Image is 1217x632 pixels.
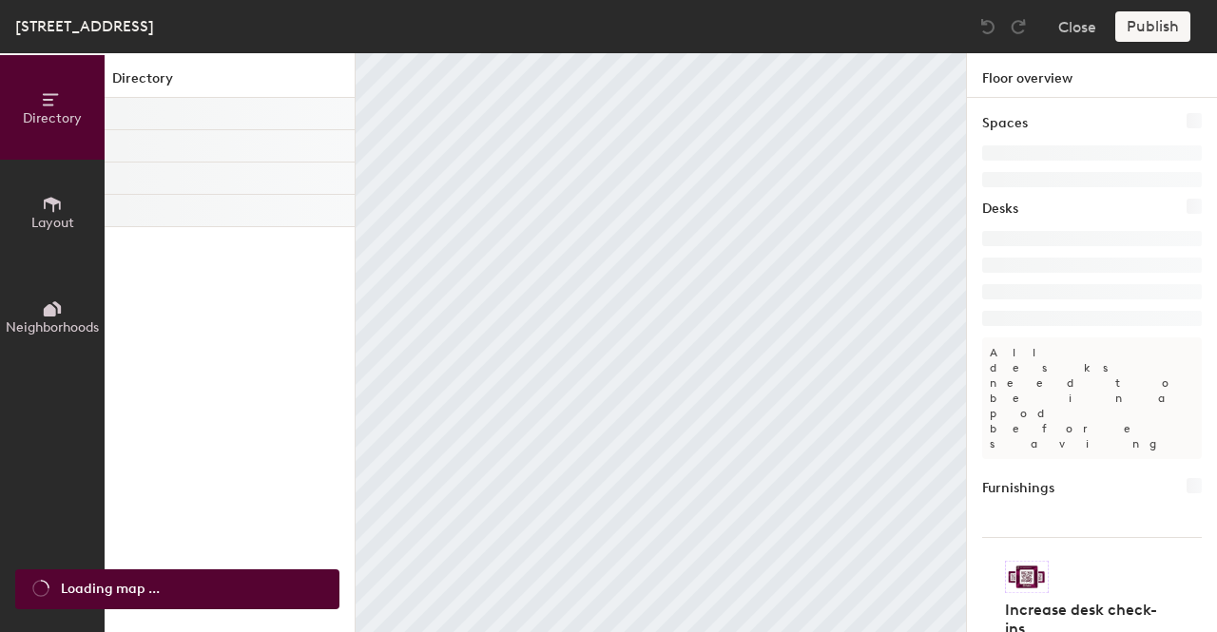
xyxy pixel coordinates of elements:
[31,215,74,231] span: Layout
[982,337,1202,459] p: All desks need to be in a pod before saving
[978,17,997,36] img: Undo
[61,579,160,600] span: Loading map ...
[982,113,1028,134] h1: Spaces
[105,68,355,98] h1: Directory
[1009,17,1028,36] img: Redo
[967,53,1217,98] h1: Floor overview
[6,319,99,335] span: Neighborhoods
[1005,561,1049,593] img: Sticker logo
[23,110,82,126] span: Directory
[982,199,1018,220] h1: Desks
[982,478,1054,499] h1: Furnishings
[15,14,154,38] div: [STREET_ADDRESS]
[1058,11,1096,42] button: Close
[356,53,966,632] canvas: Map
